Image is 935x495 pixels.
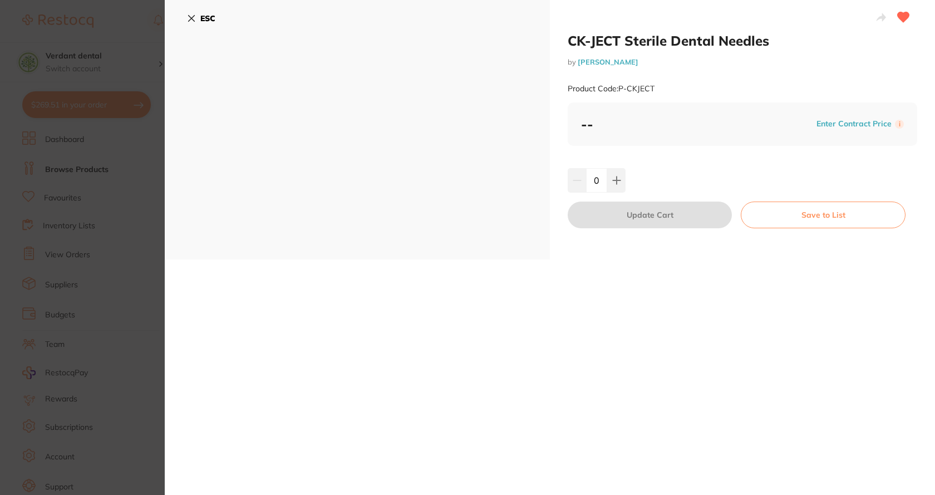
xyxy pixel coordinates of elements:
a: [PERSON_NAME] [578,57,638,66]
small: Product Code: P-CKJECT [568,84,654,94]
b: ESC [200,13,215,23]
button: Update Cart [568,202,732,228]
button: Save to List [741,202,906,228]
h2: CK-JECT Sterile Dental Needles [568,32,917,49]
small: by [568,58,917,66]
button: Enter Contract Price [813,119,895,129]
button: ESC [187,9,215,28]
label: i [895,120,904,129]
b: -- [581,116,593,133]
